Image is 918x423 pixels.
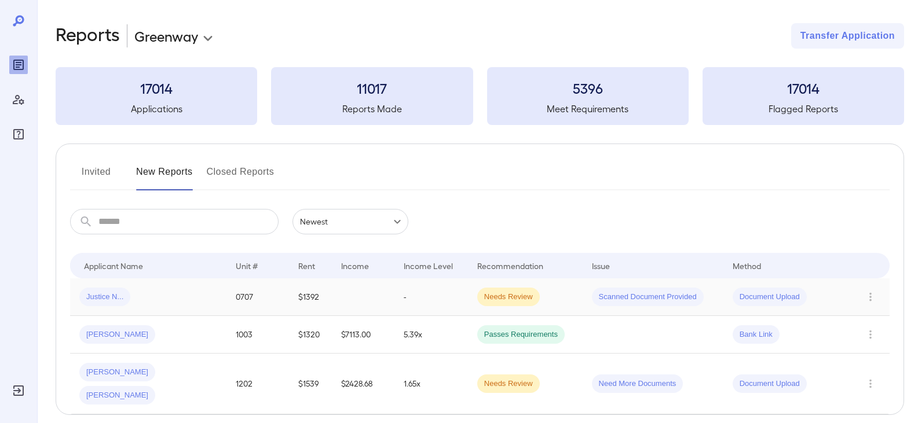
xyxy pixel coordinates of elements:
[84,259,143,273] div: Applicant Name
[9,56,28,74] div: Reports
[477,378,540,389] span: Needs Review
[592,292,704,303] span: Scanned Document Provided
[236,259,258,273] div: Unit #
[207,163,275,190] button: Closed Reports
[861,374,880,393] button: Row Actions
[861,288,880,306] button: Row Actions
[733,292,807,303] span: Document Upload
[477,329,565,340] span: Passes Requirements
[703,79,904,97] h3: 17014
[79,367,155,378] span: [PERSON_NAME]
[332,354,394,414] td: $2428.68
[292,209,408,234] div: Newest
[332,316,394,354] td: $7113.00
[703,102,904,116] h5: Flagged Reports
[271,102,473,116] h5: Reports Made
[56,79,257,97] h3: 17014
[592,259,610,273] div: Issue
[733,329,780,340] span: Bank Link
[9,90,28,109] div: Manage Users
[592,378,683,389] span: Need More Documents
[79,390,155,401] span: [PERSON_NAME]
[70,163,122,190] button: Invited
[226,278,289,316] td: 0707
[289,316,332,354] td: $1320
[487,102,689,116] h5: Meet Requirements
[477,259,543,273] div: Recommendation
[79,329,155,340] span: [PERSON_NAME]
[56,23,120,49] h2: Reports
[791,23,904,49] button: Transfer Application
[341,259,369,273] div: Income
[394,278,467,316] td: -
[394,354,467,414] td: 1.65x
[289,354,332,414] td: $1539
[226,354,289,414] td: 1202
[79,292,130,303] span: Justice N...
[289,278,332,316] td: $1392
[394,316,467,354] td: 5.39x
[733,378,807,389] span: Document Upload
[861,325,880,344] button: Row Actions
[134,27,198,45] p: Greenway
[56,102,257,116] h5: Applications
[487,79,689,97] h3: 5396
[298,259,317,273] div: Rent
[477,292,540,303] span: Needs Review
[404,259,453,273] div: Income Level
[271,79,473,97] h3: 11017
[136,163,193,190] button: New Reports
[226,316,289,354] td: 1003
[9,381,28,400] div: Log Out
[9,125,28,144] div: FAQ
[56,67,904,125] summary: 17014Applications11017Reports Made5396Meet Requirements17014Flagged Reports
[733,259,761,273] div: Method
